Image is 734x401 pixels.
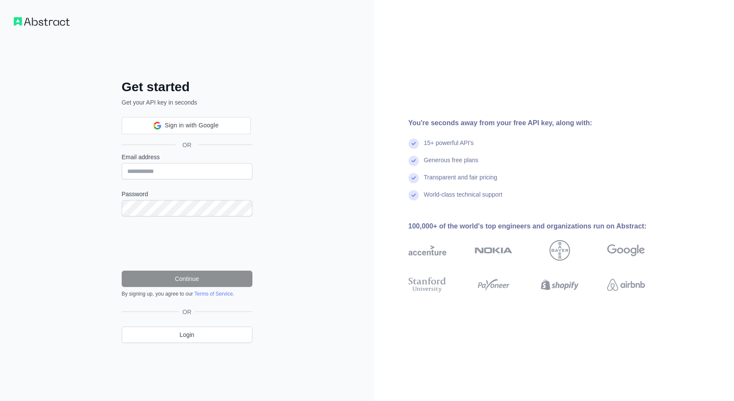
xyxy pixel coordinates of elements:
label: Email address [122,153,252,161]
div: You're seconds away from your free API key, along with: [408,118,673,128]
a: Terms of Service [194,291,233,297]
img: check mark [408,173,419,183]
div: World-class technical support [424,190,503,207]
img: bayer [550,240,570,261]
label: Password [122,190,252,198]
img: shopify [541,275,579,294]
img: check mark [408,139,419,149]
img: stanford university [408,275,446,294]
button: Continue [122,271,252,287]
img: accenture [408,240,446,261]
img: payoneer [475,275,513,294]
div: 15+ powerful API's [424,139,474,156]
img: check mark [408,190,419,200]
span: Sign in with Google [165,121,218,130]
img: check mark [408,156,419,166]
span: OR [175,141,198,149]
div: 100,000+ of the world's top engineers and organizations run on Abstract: [408,221,673,231]
span: OR [179,308,195,316]
img: google [607,240,645,261]
div: Transparent and fair pricing [424,173,498,190]
img: Workflow [14,17,70,26]
a: Login [122,327,252,343]
p: Get your API key in seconds [122,98,252,107]
img: nokia [475,240,513,261]
iframe: reCAPTCHA [122,227,252,260]
img: airbnb [607,275,645,294]
h2: Get started [122,79,252,95]
div: By signing up, you agree to our . [122,290,252,297]
div: Generous free plans [424,156,479,173]
div: Sign in with Google [122,117,251,134]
